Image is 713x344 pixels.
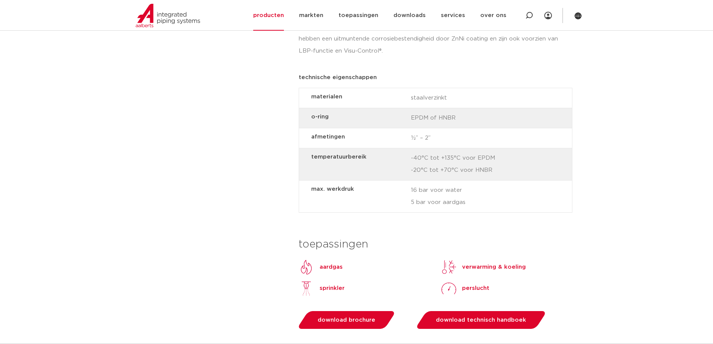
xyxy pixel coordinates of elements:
[320,263,343,272] p: aardgas
[311,112,405,121] strong: o-ring
[318,317,375,323] span: download brochure
[299,75,572,80] p: technische eigenschappen
[299,237,572,252] h3: toepassingen
[299,108,572,128] div: EPDM of HNBR
[462,284,489,293] p: perslucht
[311,132,405,142] strong: afmetingen
[299,128,572,148] div: ½” – 2”
[299,148,572,181] div: -40°C tot +135°C voor EPDM -20°C tot +70°C voor HNBR
[299,181,572,212] div: 16 bar voor water 5 bar voor aardgas
[441,281,489,296] a: perslucht
[297,311,396,329] a: download brochure
[311,152,405,162] strong: temperatuurbereik
[311,92,405,101] strong: materialen
[441,260,526,275] a: verwarming & koeling
[415,311,547,329] a: download technisch handboek
[299,281,345,296] a: sprinkler
[320,284,345,293] p: sprinkler
[311,184,405,194] strong: max. werkdruk
[462,263,526,272] p: verwarming & koeling
[436,317,526,323] span: download technisch handboek
[299,260,343,275] a: aardgas
[299,88,572,108] div: staalverzinkt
